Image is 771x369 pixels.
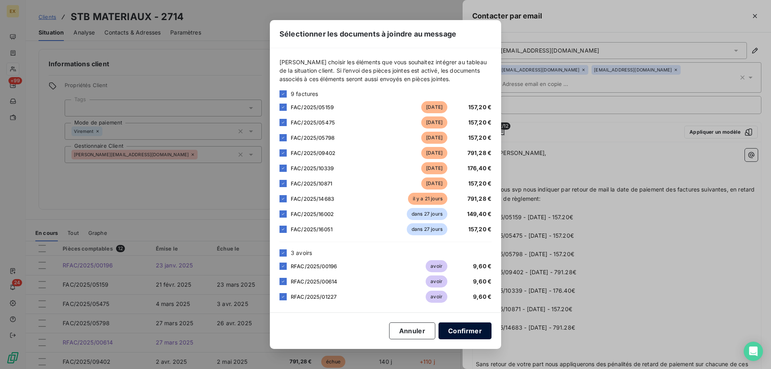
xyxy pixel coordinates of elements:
[291,263,337,269] span: RFAC/2025/00196
[468,134,492,141] span: 157,20 €
[279,58,492,83] span: [PERSON_NAME] choisir les éléments que vous souhaitez intégrer au tableau de la situation client....
[291,278,337,285] span: RFAC/2025/00614
[291,180,332,187] span: FAC/2025/10871
[468,226,492,232] span: 157,20 €
[468,119,492,126] span: 157,20 €
[291,211,334,217] span: FAC/2025/16002
[279,29,456,39] span: Sélectionner les documents à joindre au message
[421,147,447,159] span: [DATE]
[407,208,447,220] span: dans 27 jours
[407,223,447,235] span: dans 27 jours
[467,195,492,202] span: 791,28 €
[291,196,334,202] span: FAC/2025/14683
[408,193,447,205] span: il y a 21 jours
[467,165,492,171] span: 176,40 €
[744,342,763,361] div: Open Intercom Messenger
[467,210,492,217] span: 149,40 €
[421,162,447,174] span: [DATE]
[291,90,318,98] span: 9 factures
[473,278,492,285] span: 9,60 €
[426,291,447,303] span: avoir
[467,149,492,156] span: 791,28 €
[421,101,447,113] span: [DATE]
[426,260,447,272] span: avoir
[291,165,334,171] span: FAC/2025/10339
[473,293,492,300] span: 9,60 €
[468,180,492,187] span: 157,20 €
[421,132,447,144] span: [DATE]
[291,119,335,126] span: FAC/2025/05475
[291,294,337,300] span: RFAC/2025/01227
[421,177,447,190] span: [DATE]
[291,150,335,156] span: FAC/2025/09402
[439,322,492,339] button: Confirmer
[426,275,447,287] span: avoir
[291,226,332,232] span: FAC/2025/16051
[389,322,435,339] button: Annuler
[468,104,492,110] span: 157,20 €
[473,263,492,269] span: 9,60 €
[291,135,335,141] span: FAC/2025/05798
[421,116,447,128] span: [DATE]
[291,104,334,110] span: FAC/2025/05159
[291,249,312,257] span: 3 avoirs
